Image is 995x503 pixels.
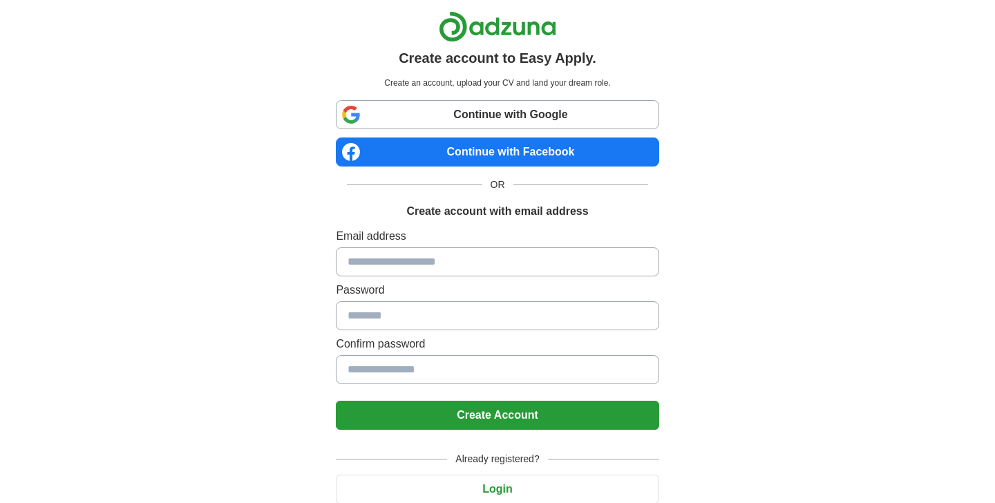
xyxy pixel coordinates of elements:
label: Confirm password [336,336,658,352]
label: Password [336,282,658,298]
span: OR [482,178,513,192]
h1: Create account with email address [406,203,588,220]
p: Create an account, upload your CV and land your dream role. [339,77,656,89]
h1: Create account to Easy Apply. [399,48,596,68]
button: Create Account [336,401,658,430]
img: Adzuna logo [439,11,556,42]
span: Already registered? [447,452,547,466]
a: Login [336,483,658,495]
a: Continue with Google [336,100,658,129]
label: Email address [336,228,658,245]
a: Continue with Facebook [336,137,658,167]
